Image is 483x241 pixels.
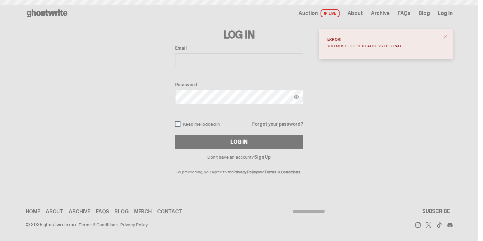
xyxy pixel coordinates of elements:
a: Auction LIVE [299,9,339,17]
p: Don't have an account? [175,155,303,159]
button: Log In [175,135,303,149]
div: Log In [230,139,247,145]
a: Merch [134,209,152,214]
a: About [348,11,363,16]
a: Terms & Conditions [78,222,118,227]
a: Terms & Conditions [265,169,301,175]
span: Auction [299,11,318,16]
a: Sign Up [254,154,271,160]
a: Forgot your password? [252,122,303,126]
img: Show password [294,94,299,100]
a: Contact [157,209,182,214]
div: Error! [327,37,439,41]
a: Log in [438,11,452,16]
a: Home [26,209,40,214]
span: LIVE [321,9,340,17]
input: Keep me logged in [175,121,180,127]
a: Archive [69,209,90,214]
a: About [46,209,63,214]
div: © 2025 ghostwrite inc [26,222,76,227]
a: FAQs [96,209,109,214]
button: close [439,31,451,43]
label: Email [175,45,303,51]
a: Blog [114,209,128,214]
a: FAQs [398,11,411,16]
a: Privacy Policy [233,169,258,175]
a: Privacy Policy [120,222,148,227]
h3: Log In [175,29,303,40]
p: By proceeding, you agree to the and . [175,159,303,174]
label: Password [175,82,303,87]
div: You must log in to access this page. [327,44,439,48]
a: Blog [419,11,430,16]
label: Keep me logged in [175,121,220,127]
a: Archive [371,11,390,16]
button: SUBSCRIBE [420,205,453,218]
